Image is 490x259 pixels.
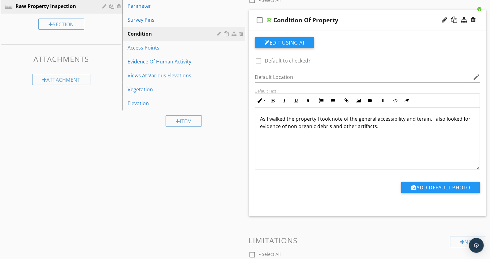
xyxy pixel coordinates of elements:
div: Views At Various Elevations [128,72,219,79]
div: Item [166,115,202,127]
button: Edit Using AI [255,37,314,48]
div: Parimeter [128,2,219,10]
button: Insert Table [376,95,388,106]
div: Vegetation [128,86,219,93]
div: Survey Pins [128,16,219,24]
button: Add Default Photo [401,182,480,193]
button: Colors [302,95,314,106]
label: Default to checked? [265,58,311,64]
button: Insert Video [364,95,376,106]
div: Elevation [128,100,219,107]
div: Access Points [128,44,219,51]
button: Bold (⌘B) [267,95,279,106]
button: Clear Formatting [401,95,413,106]
span: Select All [262,251,281,257]
div: Raw Property Inspection [15,2,93,10]
div: Evidence Of Human Activity [128,58,219,65]
button: Code View [389,95,401,106]
input: Default Location [255,72,472,82]
div: Attachment [32,74,91,85]
p: As I walked the property I took note of the general accessibility and terain. I also looked for e... [260,115,475,130]
div: Section [38,19,84,30]
div: Condition [128,30,219,37]
div: New [450,236,486,247]
button: Underline (⌘U) [291,95,302,106]
i: edit [473,73,480,81]
button: Unordered List [327,95,339,106]
div: Condition Of Property [274,16,339,24]
div: Open Intercom Messenger [469,238,484,253]
i: check_box_outline_blank [255,13,265,28]
div: Default Text [255,88,480,93]
button: Ordered List [316,95,327,106]
button: Insert Image (⌘P) [353,95,364,106]
button: Italic (⌘I) [279,95,291,106]
h3: Limitations [249,236,487,244]
button: Inline Style [255,95,267,106]
button: Insert Link (⌘K) [341,95,353,106]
